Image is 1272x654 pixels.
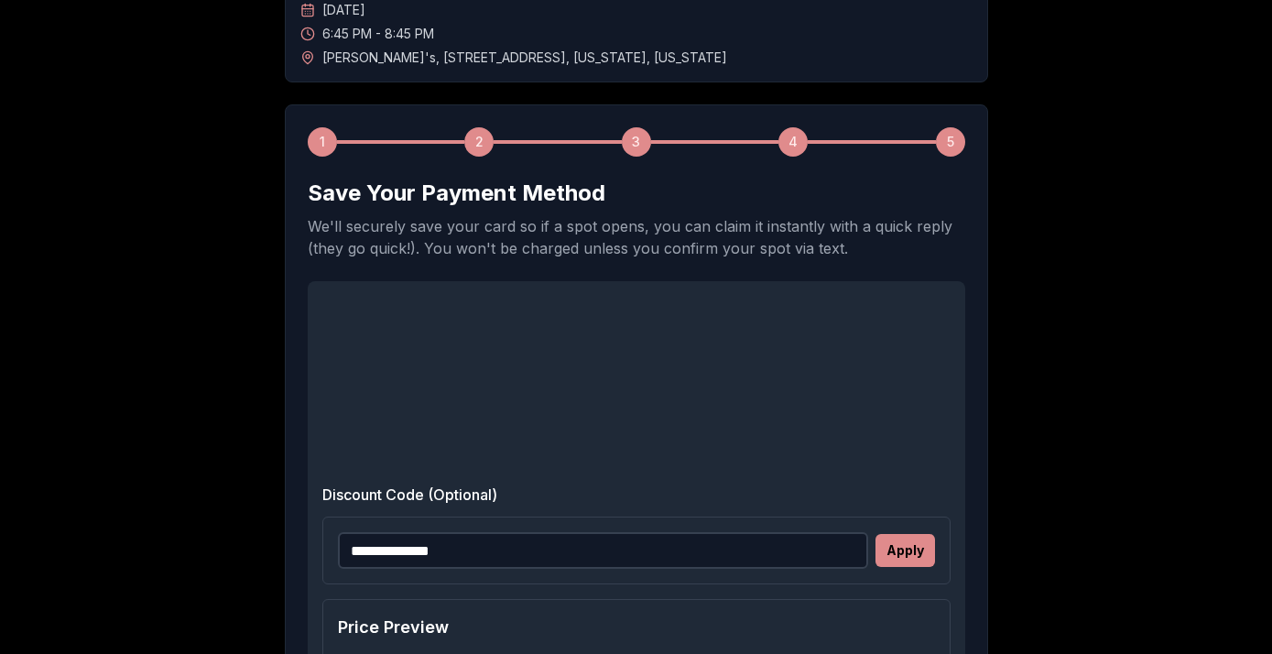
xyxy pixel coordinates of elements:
h2: Save Your Payment Method [308,179,965,208]
button: Apply [875,534,935,567]
div: 2 [464,127,494,157]
span: [PERSON_NAME]'s , [STREET_ADDRESS] , [US_STATE] , [US_STATE] [322,49,727,67]
iframe: Secure payment input frame [319,292,954,465]
div: 3 [622,127,651,157]
div: 4 [778,127,808,157]
label: Discount Code (Optional) [322,484,951,506]
div: 5 [936,127,965,157]
div: 1 [308,127,337,157]
p: We'll securely save your card so if a spot opens, you can claim it instantly with a quick reply (... [308,215,965,259]
span: [DATE] [322,1,365,19]
h4: Price Preview [338,615,935,640]
span: 6:45 PM - 8:45 PM [322,25,434,43]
